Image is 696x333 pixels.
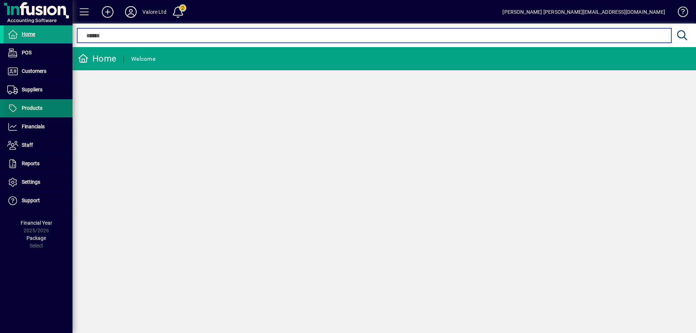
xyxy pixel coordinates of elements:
[96,5,119,18] button: Add
[22,68,46,74] span: Customers
[672,1,687,25] a: Knowledge Base
[78,53,116,64] div: Home
[4,44,72,62] a: POS
[22,124,45,129] span: Financials
[22,31,35,37] span: Home
[22,50,32,55] span: POS
[142,6,166,18] div: Valore Ltd
[4,81,72,99] a: Suppliers
[4,118,72,136] a: Financials
[131,53,156,65] div: Welcome
[22,87,42,92] span: Suppliers
[502,6,665,18] div: [PERSON_NAME] [PERSON_NAME][EMAIL_ADDRESS][DOMAIN_NAME]
[4,136,72,154] a: Staff
[4,192,72,210] a: Support
[4,173,72,191] a: Settings
[4,99,72,117] a: Products
[4,155,72,173] a: Reports
[22,179,40,185] span: Settings
[119,5,142,18] button: Profile
[26,235,46,241] span: Package
[22,197,40,203] span: Support
[22,105,42,111] span: Products
[22,161,40,166] span: Reports
[4,62,72,80] a: Customers
[22,142,33,148] span: Staff
[21,220,52,226] span: Financial Year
